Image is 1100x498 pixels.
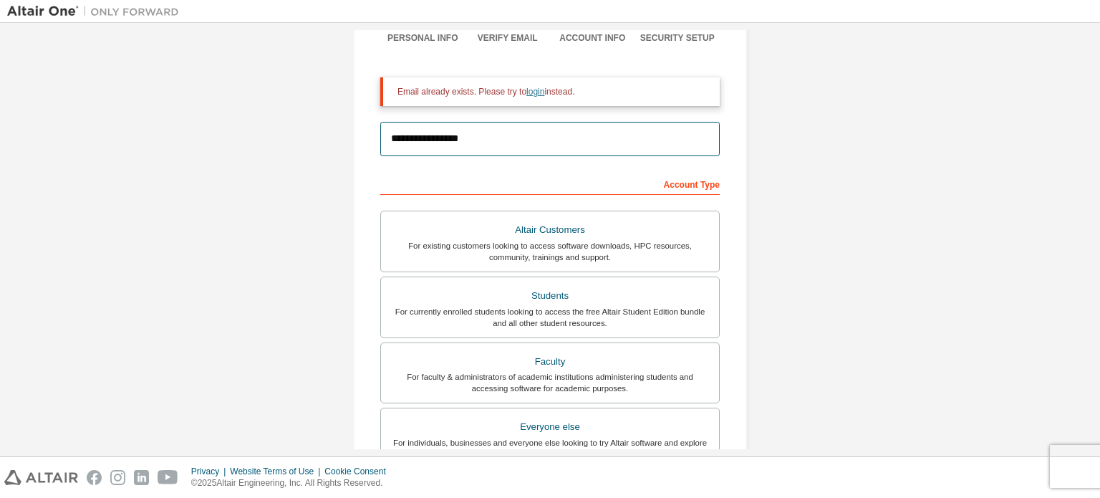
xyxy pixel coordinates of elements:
div: For individuals, businesses and everyone else looking to try Altair software and explore our prod... [390,437,710,460]
img: altair_logo.svg [4,470,78,485]
div: Cookie Consent [324,466,394,477]
div: Website Terms of Use [230,466,324,477]
div: For existing customers looking to access software downloads, HPC resources, community, trainings ... [390,240,710,263]
p: © 2025 Altair Engineering, Inc. All Rights Reserved. [191,477,395,489]
div: Security Setup [635,32,720,44]
div: Verify Email [465,32,551,44]
div: Email already exists. Please try to instead. [397,86,708,97]
div: For currently enrolled students looking to access the free Altair Student Edition bundle and all ... [390,306,710,329]
div: Students [390,286,710,306]
div: Account Info [550,32,635,44]
div: Faculty [390,352,710,372]
div: Altair Customers [390,220,710,240]
img: youtube.svg [158,470,178,485]
img: linkedin.svg [134,470,149,485]
a: login [526,87,544,97]
img: instagram.svg [110,470,125,485]
div: Everyone else [390,417,710,437]
div: Privacy [191,466,230,477]
img: Altair One [7,4,186,19]
div: Personal Info [380,32,465,44]
div: For faculty & administrators of academic institutions administering students and accessing softwa... [390,371,710,394]
img: facebook.svg [87,470,102,485]
div: Account Type [380,172,720,195]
